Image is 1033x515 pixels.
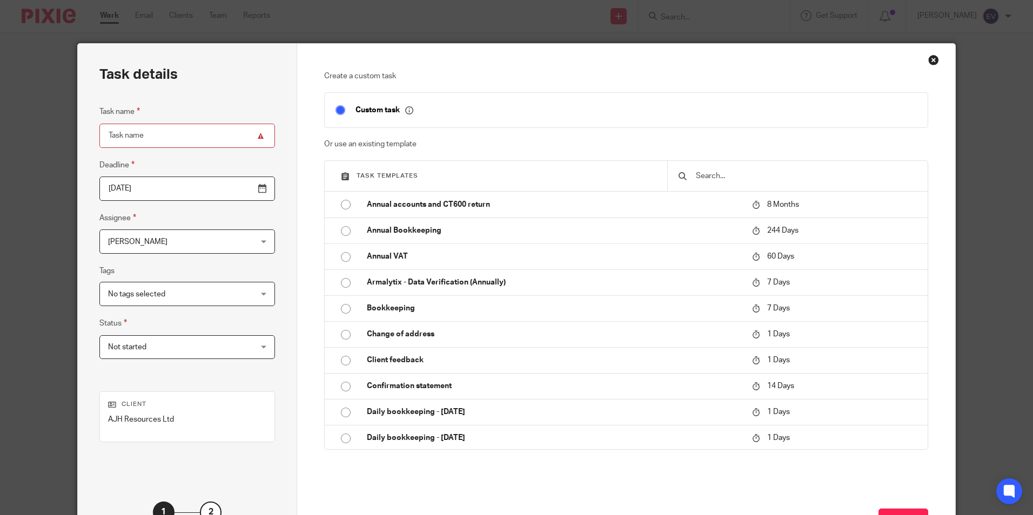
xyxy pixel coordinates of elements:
p: Create a custom task [324,71,928,82]
label: Task name [99,105,140,118]
h2: Task details [99,65,178,84]
span: 1 Days [767,356,790,364]
span: [PERSON_NAME] [108,238,167,246]
p: Bookkeeping [367,303,741,314]
p: Confirmation statement [367,381,741,391]
p: Annual accounts and CT600 return [367,199,741,210]
p: Daily bookkeeping - [DATE] [367,406,741,417]
input: Pick a date [99,177,275,201]
input: Search... [695,170,917,182]
span: 14 Days [767,382,794,390]
p: Or use an existing template [324,139,928,150]
p: Client [108,400,266,409]
p: Annual VAT [367,251,741,262]
p: AJH Resources Ltd [108,414,266,425]
p: Annual Bookkeeping [367,225,741,236]
span: 244 Days [767,227,799,234]
label: Tags [99,266,115,276]
span: 1 Days [767,330,790,338]
p: Daily bookkeeping - [DATE] [367,432,741,443]
span: 1 Days [767,408,790,416]
p: Client feedback [367,355,741,365]
p: Armalytix - Data Verification (Annually) [367,277,741,288]
label: Status [99,317,127,329]
label: Assignee [99,212,136,224]
label: Deadline [99,159,135,171]
span: 7 Days [767,304,790,312]
span: 60 Days [767,253,794,260]
div: Close this dialog window [928,55,939,65]
span: 8 Months [767,201,799,208]
span: Task templates [357,173,418,179]
input: Task name [99,124,275,148]
span: 1 Days [767,434,790,442]
span: No tags selected [108,290,165,298]
p: Custom task [355,105,413,115]
span: 7 Days [767,279,790,286]
p: Change of address [367,329,741,340]
span: Not started [108,343,146,351]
